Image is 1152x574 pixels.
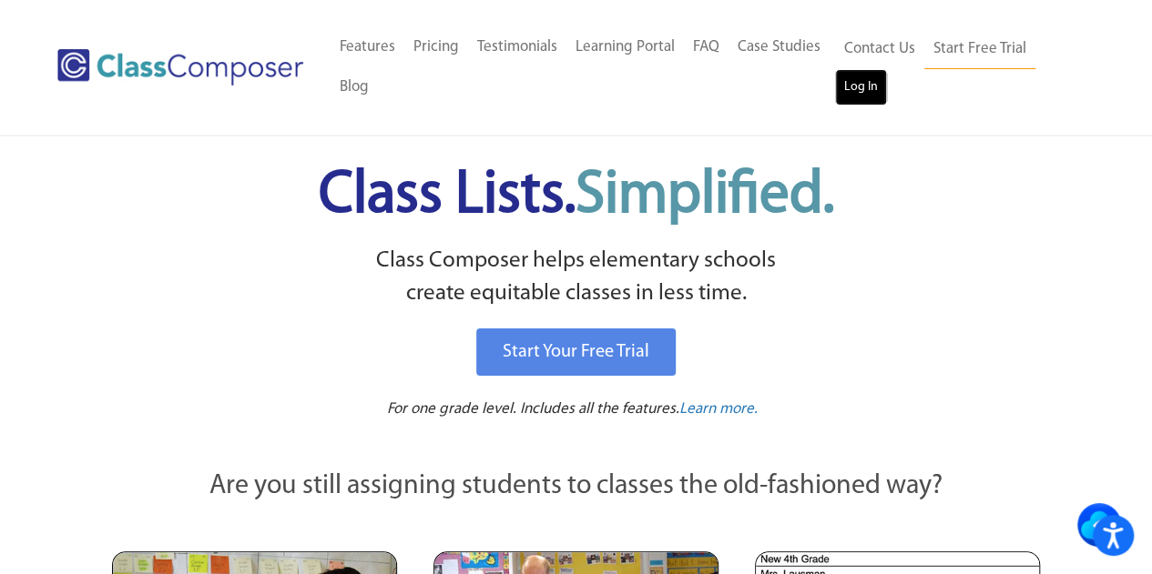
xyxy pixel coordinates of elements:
p: Class Composer helps elementary schools create equitable classes in less time. [109,245,1044,311]
span: Simplified. [576,166,834,226]
span: For one grade level. Includes all the features. [387,401,679,417]
a: Blog [331,67,378,107]
a: Log In [835,69,887,106]
p: Are you still assigning students to classes the old-fashioned way? [112,467,1041,507]
a: Learning Portal [566,27,684,67]
a: FAQ [684,27,729,67]
a: Case Studies [729,27,830,67]
a: Testimonials [468,27,566,67]
span: Class Lists. [319,166,834,226]
a: Pricing [404,27,468,67]
a: Features [331,27,404,67]
span: Start Your Free Trial [503,343,649,361]
a: Start Your Free Trial [476,328,676,376]
a: Learn more. [679,398,758,421]
img: Class Composer [57,49,303,86]
nav: Header Menu [331,27,835,107]
a: Contact Us [835,29,924,69]
a: Start Free Trial [924,29,1035,70]
nav: Header Menu [835,29,1081,106]
span: Learn more. [679,401,758,417]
